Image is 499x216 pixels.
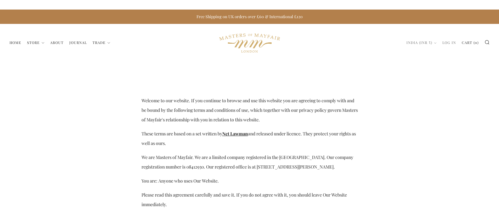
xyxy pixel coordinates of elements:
a: Journal [69,38,87,48]
a: India (INR ₹) [406,38,437,48]
a: Home [10,38,21,48]
img: logo [219,27,280,59]
a: Trade [93,38,110,48]
a: Net Lawman [222,131,248,137]
p: These terms are based on a set written by and released under licence. They protect your rights as... [142,129,358,148]
p: You are: Anyone who uses Our Website. [142,176,358,186]
p: Welcome to our website. If you continue to browse and use this website you are agreeing to comply... [142,96,358,125]
span: 0 [475,40,477,45]
p: We are Masters of Mayfair. We are a limited company registered in the [GEOGRAPHIC_DATA]. Our comp... [142,153,358,172]
p: Please read this agreement carefully and save it. If you do not agree with it, you should leave O... [142,190,358,209]
a: Store [27,38,45,48]
a: Cart (0) [462,38,479,48]
a: Log in [442,38,456,48]
a: About [50,38,64,48]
